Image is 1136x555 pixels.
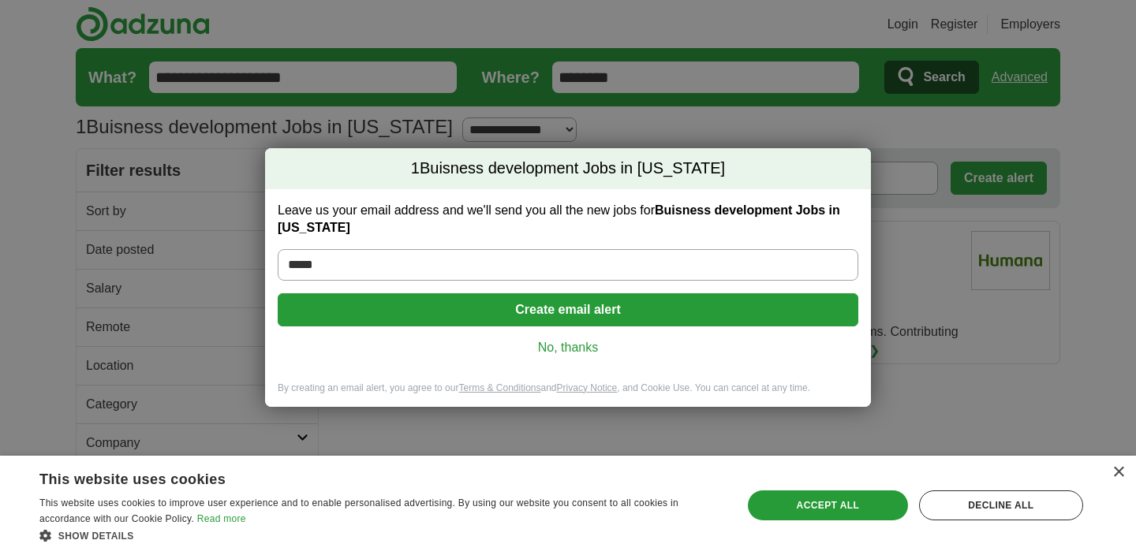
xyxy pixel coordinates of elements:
button: Create email alert [278,293,858,326]
label: Leave us your email address and we'll send you all the new jobs for [278,202,858,237]
span: This website uses cookies to improve user experience and to enable personalised advertising. By u... [39,497,678,524]
span: Show details [58,531,134,542]
div: Close [1112,467,1124,479]
a: Terms & Conditions [458,382,540,393]
h2: Buisness development Jobs in [US_STATE] [265,148,871,189]
a: Privacy Notice [557,382,618,393]
strong: Buisness development Jobs in [US_STATE] [278,203,840,234]
div: By creating an email alert, you agree to our and , and Cookie Use. You can cancel at any time. [265,382,871,408]
div: Decline all [919,490,1083,520]
div: Accept all [748,490,908,520]
span: 1 [411,158,420,180]
div: Show details [39,527,722,543]
a: No, thanks [290,339,846,356]
div: This website uses cookies [39,465,682,489]
a: Read more, opens a new window [197,513,246,524]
